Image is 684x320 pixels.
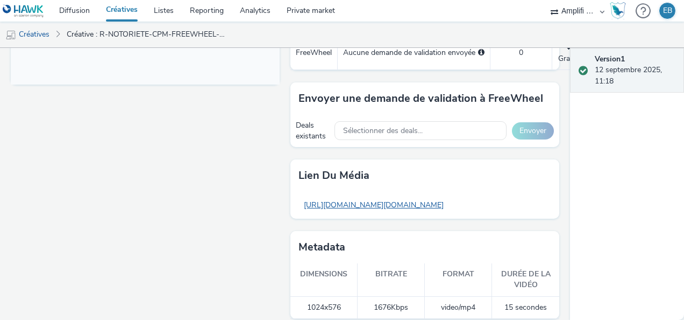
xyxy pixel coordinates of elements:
[290,297,358,319] td: 1024x576
[595,54,675,87] div: 12 septembre 2025, 11:18
[358,297,425,319] td: 1676 Kbps
[663,3,672,19] div: EB
[298,239,345,255] h3: Metadata
[298,194,449,215] a: [URL][DOMAIN_NAME][DOMAIN_NAME]
[358,263,425,297] th: Bitrate
[179,236,255,249] li: Desktop
[3,4,44,18] img: undefined Logo
[298,168,369,184] h3: Lien du média
[492,297,559,319] td: 15 secondes
[296,120,329,142] div: Deals existants
[425,263,492,297] th: Format
[290,263,358,297] th: Dimensions
[61,22,232,47] a: Créative : R-NOTORIETE-CPM-FREEWHEEL--CUSTOM-DataShopper-PREROLL-1x1-Multidevice-15s-$427404067$-...
[492,263,559,297] th: Durée de la vidéo
[75,41,87,47] span: 14:28
[194,239,218,246] span: Desktop
[290,37,338,70] td: FreeWheel
[194,226,229,233] span: Smartphone
[610,2,626,19] img: Hawk Academy
[478,47,484,58] div: Sélectionnez un deal ci-dessous et cliquez sur Envoyer pour envoyer une demande de validation à F...
[519,47,523,58] span: 0
[298,91,543,107] h3: Envoyer une demande de validation à FreeWheel
[179,249,255,262] li: QR Code
[343,127,423,136] span: Sélectionner des deals...
[610,2,630,19] a: Hawk Academy
[558,42,581,63] span: Gratuit
[343,47,484,58] div: Aucune demande de validation envoyée
[425,297,492,319] td: video/mp4
[194,252,219,259] span: QR Code
[5,30,16,40] img: mobile
[179,223,255,236] li: Smartphone
[512,122,554,140] button: Envoyer
[595,54,625,64] strong: Version 1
